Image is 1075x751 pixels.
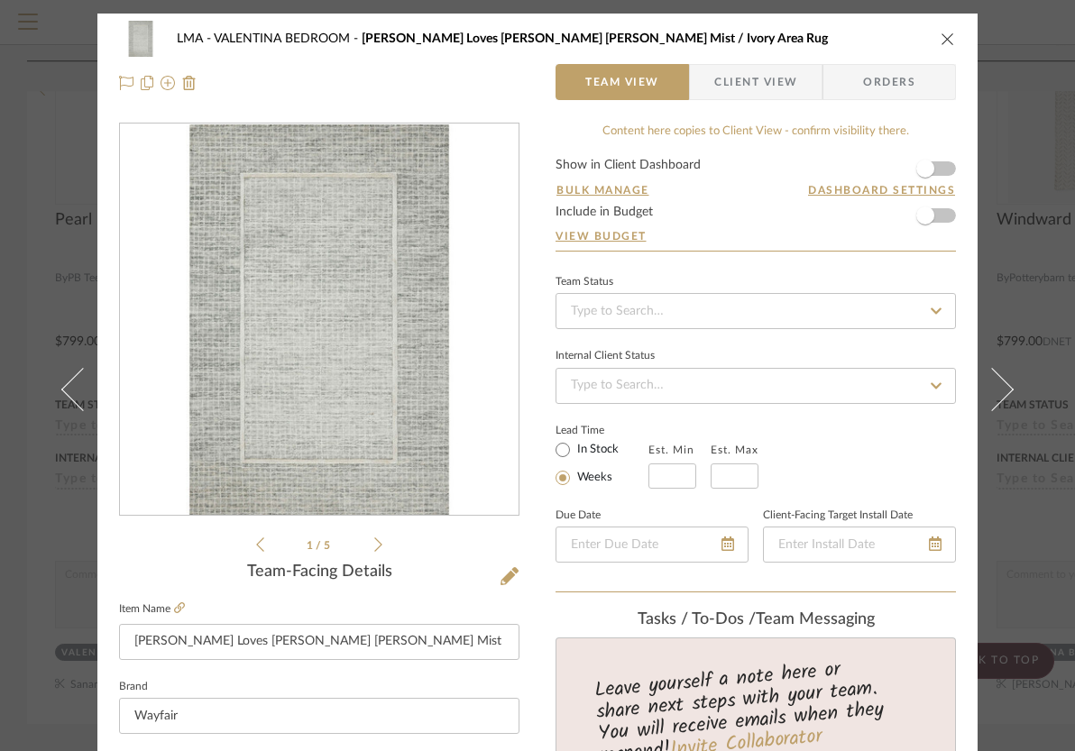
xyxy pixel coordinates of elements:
[119,601,185,617] label: Item Name
[362,32,828,45] span: [PERSON_NAME] Loves [PERSON_NAME] [PERSON_NAME] Mist / Ivory Area Rug
[124,124,515,516] img: d2648e20-79d2-48c7-8688-def8bb426fc0_436x436.jpg
[214,32,362,45] span: VALENTINA BEDROOM
[556,610,956,630] div: team Messaging
[807,182,956,198] button: Dashboard Settings
[638,611,756,627] span: Tasks / To-Dos /
[763,527,956,563] input: Enter Install Date
[556,182,650,198] button: Bulk Manage
[119,21,162,57] img: d2648e20-79d2-48c7-8688-def8bb426fc0_48x40.jpg
[843,64,935,100] span: Orders
[648,444,694,456] label: Est. Min
[182,76,197,90] img: Remove from project
[763,511,913,520] label: Client-Facing Target Install Date
[940,31,956,47] button: close
[177,32,214,45] span: LMA
[556,511,601,520] label: Due Date
[556,438,648,489] mat-radio-group: Select item type
[324,540,333,551] span: 5
[119,698,519,734] input: Enter Brand
[316,540,324,551] span: /
[556,278,613,287] div: Team Status
[556,123,956,141] div: Content here copies to Client View - confirm visibility there.
[574,470,612,486] label: Weeks
[585,64,659,100] span: Team View
[119,624,519,660] input: Enter Item Name
[556,368,956,404] input: Type to Search…
[556,293,956,329] input: Type to Search…
[711,444,758,456] label: Est. Max
[556,422,648,438] label: Lead Time
[307,540,316,551] span: 1
[714,64,797,100] span: Client View
[120,124,519,516] div: 0
[119,563,519,582] div: Team-Facing Details
[119,682,148,691] label: Brand
[556,352,655,361] div: Internal Client Status
[556,527,749,563] input: Enter Due Date
[556,229,956,243] a: View Budget
[574,442,619,458] label: In Stock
